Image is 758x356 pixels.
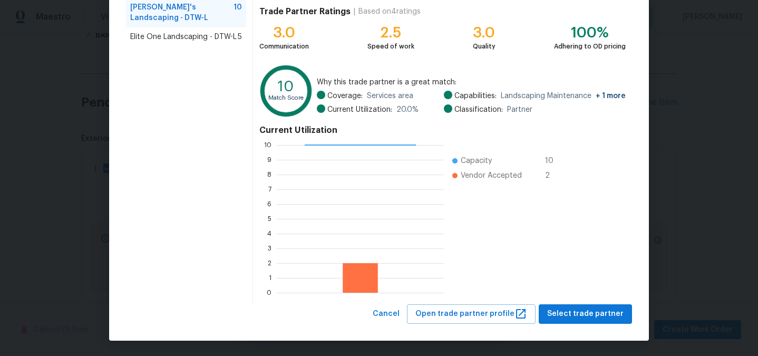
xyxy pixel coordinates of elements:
text: 4 [267,230,271,237]
h4: Current Utilization [259,125,626,136]
span: 20.0 % [396,104,419,115]
span: 10 [545,156,562,166]
div: Communication [259,41,309,52]
span: Vendor Accepted [461,170,522,181]
span: Services area [367,91,413,101]
div: 2.5 [367,27,414,38]
text: 1 [269,275,271,281]
span: Landscaping Maintenance [501,91,626,101]
span: Classification: [454,104,503,115]
span: + 1 more [596,92,626,100]
h4: Trade Partner Ratings [259,6,351,17]
span: Why this trade partner is a great match: [317,77,626,88]
div: Adhering to OD pricing [554,41,626,52]
button: Select trade partner [539,304,632,324]
button: Cancel [368,304,404,324]
button: Open trade partner profile [407,304,536,324]
text: 6 [267,201,271,207]
text: 8 [267,171,271,178]
text: 5 [268,216,271,222]
span: Coverage: [327,91,363,101]
span: Current Utilization: [327,104,392,115]
text: 9 [267,157,271,163]
div: 100% [554,27,626,38]
text: 0 [267,290,271,296]
div: | [351,6,358,17]
text: 7 [268,186,271,193]
div: Based on 4 ratings [358,6,421,17]
div: 3.0 [473,27,495,38]
span: Capacity [461,156,492,166]
span: Open trade partner profile [415,307,527,321]
span: 2 [545,170,562,181]
text: 10 [264,142,271,148]
text: 3 [268,245,271,252]
div: Speed of work [367,41,414,52]
div: Quality [473,41,495,52]
span: 5 [238,32,242,42]
span: 10 [234,2,242,23]
span: Capabilities: [454,91,497,101]
span: Partner [507,104,532,115]
text: 2 [268,260,271,266]
span: Select trade partner [547,307,624,321]
div: 3.0 [259,27,309,38]
text: 10 [278,79,294,94]
span: Cancel [373,307,400,321]
text: Match Score [268,95,304,101]
span: [PERSON_NAME]'s Landscaping - DTW-L [130,2,234,23]
span: Elite One Landscaping - DTW-L [130,32,237,42]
